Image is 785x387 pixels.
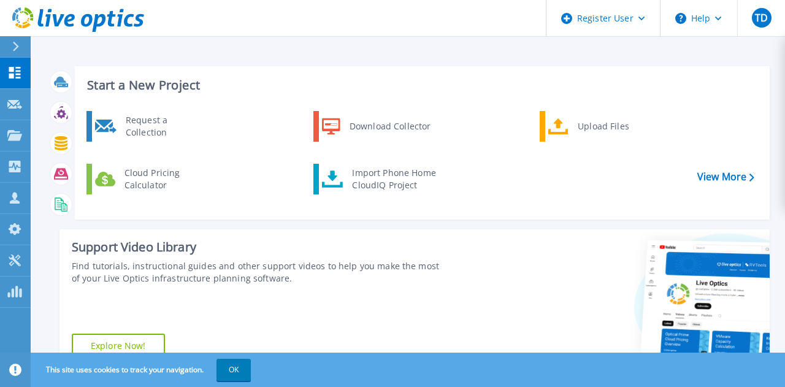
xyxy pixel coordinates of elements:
div: Download Collector [343,114,436,139]
a: Upload Files [540,111,665,142]
a: Request a Collection [86,111,212,142]
button: OK [216,359,251,381]
a: Explore Now! [72,334,165,358]
div: Import Phone Home CloudIQ Project [346,167,442,191]
div: Upload Files [572,114,662,139]
h3: Start a New Project [87,79,754,92]
span: TD [755,13,768,23]
div: Request a Collection [120,114,209,139]
div: Find tutorials, instructional guides and other support videos to help you make the most of your L... [72,260,441,285]
a: Download Collector [313,111,439,142]
div: Cloud Pricing Calculator [118,167,209,191]
a: Cloud Pricing Calculator [86,164,212,194]
div: Support Video Library [72,239,441,255]
a: View More [697,171,754,183]
span: This site uses cookies to track your navigation. [34,359,251,381]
